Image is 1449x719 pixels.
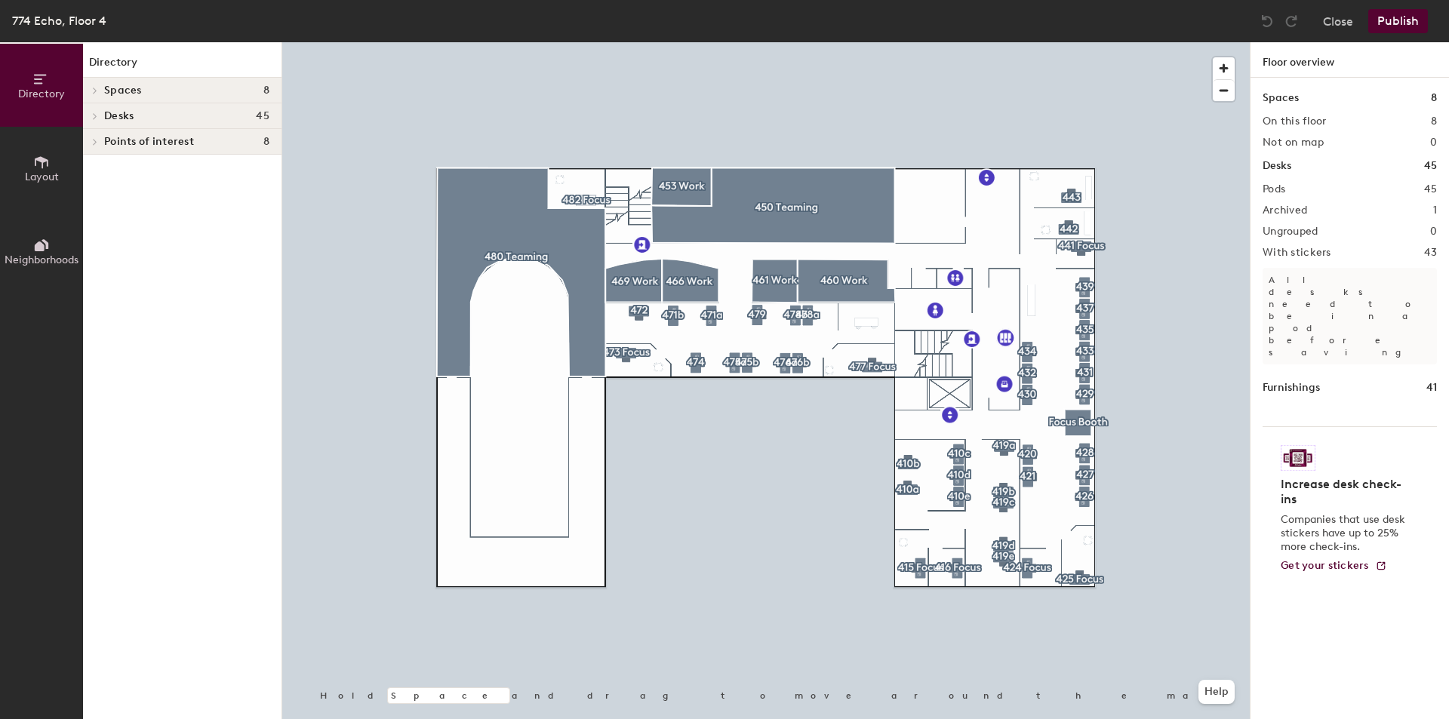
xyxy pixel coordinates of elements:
h1: 8 [1431,90,1437,106]
h2: Archived [1263,204,1307,217]
span: 8 [263,136,269,148]
h1: Spaces [1263,90,1299,106]
img: Undo [1260,14,1275,29]
h2: Pods [1263,183,1285,195]
h1: 41 [1426,379,1437,396]
h1: Furnishings [1263,379,1320,396]
span: 45 [256,110,269,122]
button: Publish [1368,9,1428,33]
h2: On this floor [1263,115,1327,128]
h1: Desks [1263,158,1291,174]
h4: Increase desk check-ins [1281,477,1410,507]
img: Redo [1284,14,1299,29]
h2: With stickers [1263,247,1331,259]
h2: 0 [1430,137,1437,149]
h1: Directory [83,54,281,78]
span: 8 [263,84,269,97]
span: Points of interest [104,136,194,148]
span: Get your stickers [1281,559,1369,572]
h1: 45 [1424,158,1437,174]
span: Neighborhoods [5,253,78,266]
h2: 0 [1430,226,1437,238]
h1: Floor overview [1251,42,1449,78]
p: All desks need to be in a pod before saving [1263,268,1437,364]
span: Directory [18,88,65,100]
h2: 45 [1424,183,1437,195]
span: Spaces [104,84,142,97]
span: Desks [104,110,134,122]
button: Close [1323,9,1353,33]
h2: 1 [1433,204,1437,217]
h2: Ungrouped [1263,226,1318,238]
span: Layout [25,171,59,183]
h2: Not on map [1263,137,1324,149]
img: Sticker logo [1281,445,1315,471]
div: 774 Echo, Floor 4 [12,11,106,30]
a: Get your stickers [1281,560,1387,573]
h2: 43 [1424,247,1437,259]
h2: 8 [1431,115,1437,128]
p: Companies that use desk stickers have up to 25% more check-ins. [1281,513,1410,554]
button: Help [1198,680,1235,704]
